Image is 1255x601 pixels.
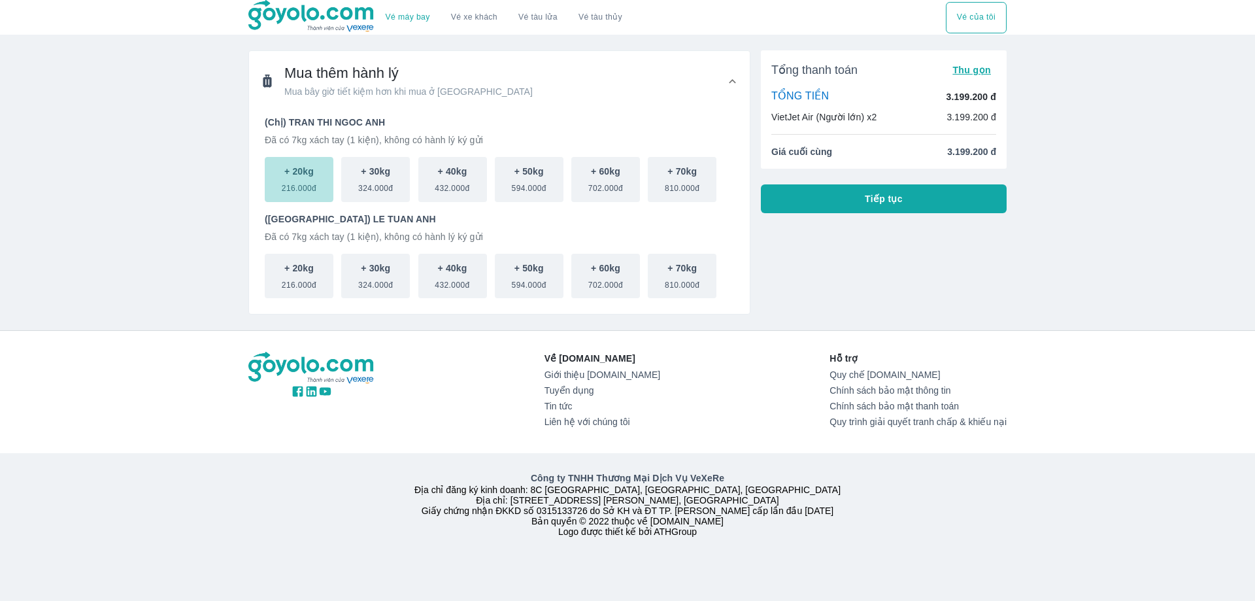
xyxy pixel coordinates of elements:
span: 702.000đ [588,178,623,194]
div: Mua thêm hành lýMua bây giờ tiết kiệm hơn khi mua ở [GEOGRAPHIC_DATA] [249,111,750,314]
p: VietJet Air (Người lớn) x2 [771,111,877,124]
button: + 40kg432.000đ [418,157,487,202]
p: TỔNG TIỀN [771,90,829,104]
a: Liên hệ với chúng tôi [544,417,660,427]
span: Tổng thanh toán [771,62,858,78]
span: 594.000đ [512,275,546,290]
button: Vé tàu thủy [568,2,633,33]
button: + 30kg324.000đ [341,157,410,202]
p: 3.199.200 đ [946,111,996,124]
div: scrollable baggage options [265,254,734,299]
a: Vé máy bay [386,12,430,22]
span: 3.199.200 đ [947,145,996,158]
button: Thu gọn [947,61,996,79]
a: Giới thiệu [DOMAIN_NAME] [544,369,660,380]
span: Mua bây giờ tiết kiệm hơn khi mua ở [GEOGRAPHIC_DATA] [284,85,533,98]
span: 594.000đ [512,178,546,194]
button: + 60kg702.000đ [571,254,640,299]
p: (Chị) TRAN THI NGOC ANH [265,116,734,129]
p: + 50kg [514,165,544,178]
div: scrollable baggage options [265,157,734,202]
span: 324.000đ [358,275,393,290]
button: Tiếp tục [761,184,1007,213]
p: + 60kg [591,165,620,178]
span: 216.000đ [282,275,316,290]
p: + 70kg [667,262,697,275]
button: + 20kg216.000đ [265,157,333,202]
div: Mua thêm hành lýMua bây giờ tiết kiệm hơn khi mua ở [GEOGRAPHIC_DATA] [249,51,750,111]
span: Tiếp tục [865,192,903,205]
p: + 60kg [591,262,620,275]
div: choose transportation mode [375,2,633,33]
p: + 40kg [438,262,467,275]
button: + 30kg324.000đ [341,254,410,299]
a: Chính sách bảo mật thanh toán [829,401,1007,411]
span: 432.000đ [435,275,469,290]
p: + 20kg [284,165,314,178]
button: + 50kg594.000đ [495,157,563,202]
p: + 70kg [667,165,697,178]
a: Vé tàu lửa [508,2,568,33]
span: 432.000đ [435,178,469,194]
button: + 70kg810.000đ [648,157,716,202]
span: 810.000đ [665,275,699,290]
button: + 40kg432.000đ [418,254,487,299]
div: Địa chỉ đăng ký kinh doanh: 8C [GEOGRAPHIC_DATA], [GEOGRAPHIC_DATA], [GEOGRAPHIC_DATA] Địa chỉ: [... [241,472,1014,537]
span: 810.000đ [665,178,699,194]
p: 3.199.200 đ [946,90,996,103]
a: Quy chế [DOMAIN_NAME] [829,369,1007,380]
p: ([GEOGRAPHIC_DATA]) LE TUAN ANH [265,213,734,226]
span: Giá cuối cùng [771,145,832,158]
p: + 40kg [438,165,467,178]
a: Quy trình giải quyết tranh chấp & khiếu nại [829,417,1007,427]
span: 216.000đ [282,178,316,194]
p: + 50kg [514,262,544,275]
button: Vé của tôi [946,2,1007,33]
p: + 30kg [361,165,390,178]
button: + 60kg702.000đ [571,157,640,202]
p: + 30kg [361,262,390,275]
img: logo [248,352,375,385]
div: choose transportation mode [946,2,1007,33]
p: Công ty TNHH Thương Mại Dịch Vụ VeXeRe [251,472,1004,485]
a: Chính sách bảo mật thông tin [829,385,1007,396]
p: Hỗ trợ [829,352,1007,365]
p: + 20kg [284,262,314,275]
span: Mua thêm hành lý [284,64,533,82]
span: 702.000đ [588,275,623,290]
button: + 20kg216.000đ [265,254,333,299]
a: Tuyển dụng [544,385,660,396]
a: Vé xe khách [451,12,497,22]
a: Tin tức [544,401,660,411]
button: + 50kg594.000đ [495,254,563,299]
button: + 70kg810.000đ [648,254,716,299]
p: Về [DOMAIN_NAME] [544,352,660,365]
p: Đã có 7kg xách tay (1 kiện), không có hành lý ký gửi [265,230,734,243]
p: Đã có 7kg xách tay (1 kiện), không có hành lý ký gửi [265,133,734,146]
span: Thu gọn [952,65,991,75]
span: 324.000đ [358,178,393,194]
